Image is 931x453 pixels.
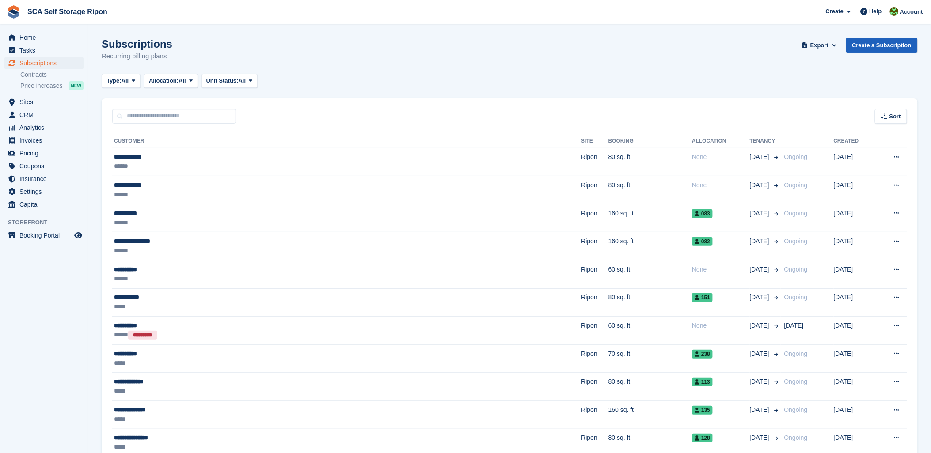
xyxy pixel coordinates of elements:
[834,232,876,260] td: [DATE]
[834,148,876,176] td: [DATE]
[581,344,608,373] td: Ripon
[608,204,692,232] td: 160 sq. ft
[19,44,72,57] span: Tasks
[810,41,828,50] span: Export
[784,181,808,189] span: Ongoing
[750,209,771,218] span: [DATE]
[4,96,84,108] a: menu
[19,160,72,172] span: Coupons
[19,109,72,121] span: CRM
[581,232,608,260] td: Ripon
[870,7,882,16] span: Help
[750,405,771,415] span: [DATE]
[750,349,771,359] span: [DATE]
[784,350,808,357] span: Ongoing
[19,229,72,242] span: Booking Portal
[750,181,771,190] span: [DATE]
[800,38,839,53] button: Export
[4,160,84,172] a: menu
[581,373,608,401] td: Ripon
[784,378,808,385] span: Ongoing
[581,148,608,176] td: Ripon
[206,76,239,85] span: Unit Status:
[19,57,72,69] span: Subscriptions
[750,152,771,162] span: [DATE]
[750,377,771,386] span: [DATE]
[900,8,923,16] span: Account
[890,7,899,16] img: Kelly Neesham
[122,76,129,85] span: All
[608,134,692,148] th: Booking
[4,229,84,242] a: menu
[692,434,713,442] span: 128
[784,322,804,329] span: [DATE]
[581,317,608,345] td: Ripon
[834,344,876,373] td: [DATE]
[24,4,111,19] a: SCA Self Storage Ripon
[144,74,198,88] button: Allocation: All
[106,76,122,85] span: Type:
[692,377,713,386] span: 113
[19,173,72,185] span: Insurance
[784,406,808,413] span: Ongoing
[608,288,692,317] td: 80 sq. ft
[834,400,876,429] td: [DATE]
[69,81,84,90] div: NEW
[692,134,750,148] th: Allocation
[608,400,692,429] td: 160 sq. ft
[19,96,72,108] span: Sites
[692,265,750,274] div: None
[4,109,84,121] a: menu
[692,237,713,246] span: 082
[112,134,581,148] th: Customer
[4,121,84,134] a: menu
[4,44,84,57] a: menu
[581,134,608,148] th: Site
[102,38,172,50] h1: Subscriptions
[4,173,84,185] a: menu
[4,31,84,44] a: menu
[834,204,876,232] td: [DATE]
[20,82,63,90] span: Price increases
[750,321,771,330] span: [DATE]
[581,288,608,317] td: Ripon
[692,350,713,359] span: 238
[73,230,84,241] a: Preview store
[149,76,179,85] span: Allocation:
[102,51,172,61] p: Recurring billing plans
[102,74,141,88] button: Type: All
[834,134,876,148] th: Created
[581,260,608,288] td: Ripon
[784,434,808,441] span: Ongoing
[750,265,771,274] span: [DATE]
[750,134,781,148] th: Tenancy
[19,134,72,147] span: Invoices
[692,181,750,190] div: None
[784,153,808,160] span: Ongoing
[608,260,692,288] td: 60 sq. ft
[608,232,692,260] td: 160 sq. ft
[750,433,771,442] span: [DATE]
[834,260,876,288] td: [DATE]
[784,266,808,273] span: Ongoing
[750,237,771,246] span: [DATE]
[201,74,258,88] button: Unit Status: All
[19,31,72,44] span: Home
[20,81,84,91] a: Price increases NEW
[581,176,608,204] td: Ripon
[4,147,84,159] a: menu
[608,317,692,345] td: 60 sq. ft
[784,294,808,301] span: Ongoing
[7,5,20,19] img: stora-icon-8386f47178a22dfd0bd8f6a31ec36ba5ce8667c1dd55bd0f319d3a0aa187defe.svg
[608,373,692,401] td: 80 sq. ft
[20,71,84,79] a: Contracts
[692,209,713,218] span: 083
[692,293,713,302] span: 151
[4,198,84,211] a: menu
[784,238,808,245] span: Ongoing
[19,121,72,134] span: Analytics
[834,288,876,317] td: [DATE]
[834,317,876,345] td: [DATE]
[19,185,72,198] span: Settings
[608,148,692,176] td: 80 sq. ft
